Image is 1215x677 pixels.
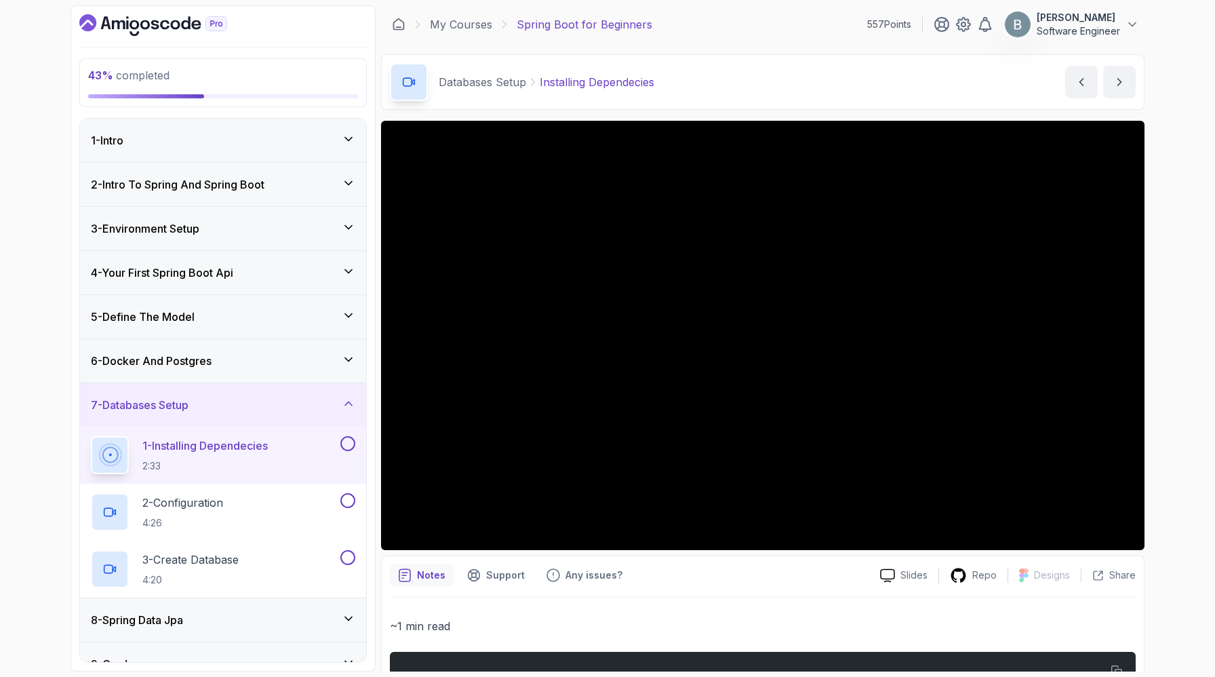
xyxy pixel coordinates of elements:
[1109,568,1136,582] p: Share
[91,397,188,413] h3: 7 - Databases Setup
[381,121,1144,550] iframe: 1 - Installing Dependecies
[1037,24,1120,38] p: Software Engineer
[459,564,533,586] button: Support button
[80,163,366,206] button: 2-Intro To Spring And Spring Boot
[1037,11,1120,24] p: [PERSON_NAME]
[565,568,622,582] p: Any issues?
[88,69,113,82] span: 43 %
[390,564,454,586] button: notes button
[142,438,268,454] p: 1 - Installing Dependecies
[91,132,123,149] h3: 1 - Intro
[390,617,1136,636] p: ~1 min read
[91,493,355,531] button: 2-Configuration4:26
[1103,66,1136,98] button: next content
[1065,66,1098,98] button: previous content
[80,598,366,642] button: 8-Spring Data Jpa
[80,207,366,250] button: 3-Environment Setup
[538,564,631,586] button: Feedback button
[91,265,233,281] h3: 4 - Your First Spring Boot Api
[91,176,264,193] h3: 2 - Intro To Spring And Spring Boot
[91,309,195,325] h3: 5 - Define The Model
[142,516,223,530] p: 4:26
[939,567,1008,584] a: Repo
[867,18,911,31] p: 557 Points
[1034,568,1070,582] p: Designs
[1005,12,1031,37] img: user profile image
[79,14,258,36] a: Dashboard
[80,251,366,294] button: 4-Your First Spring Boot Api
[392,18,405,31] a: Dashboard
[91,353,212,369] h3: 6 - Docker And Postgres
[80,119,366,162] button: 1-Intro
[486,568,525,582] p: Support
[91,550,355,588] button: 3-Create Database4:20
[91,612,183,628] h3: 8 - Spring Data Jpa
[88,69,170,82] span: completed
[439,74,526,90] p: Databases Setup
[517,16,652,33] p: Spring Boot for Beginners
[142,573,239,587] p: 4:20
[80,383,366,427] button: 7-Databases Setup
[142,495,223,511] p: 2 - Configuration
[430,16,492,33] a: My Courses
[91,656,127,672] h3: 9 - Crud
[540,74,654,90] p: Installing Dependecies
[417,568,445,582] p: Notes
[972,568,997,582] p: Repo
[142,552,239,568] p: 3 - Create Database
[91,436,355,474] button: 1-Installing Dependecies2:33
[1004,11,1139,38] button: user profile image[PERSON_NAME]Software Engineer
[80,295,366,338] button: 5-Define The Model
[900,568,928,582] p: Slides
[1081,568,1136,582] button: Share
[142,459,268,473] p: 2:33
[869,568,938,583] a: Slides
[91,220,199,237] h3: 3 - Environment Setup
[80,339,366,383] button: 6-Docker And Postgres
